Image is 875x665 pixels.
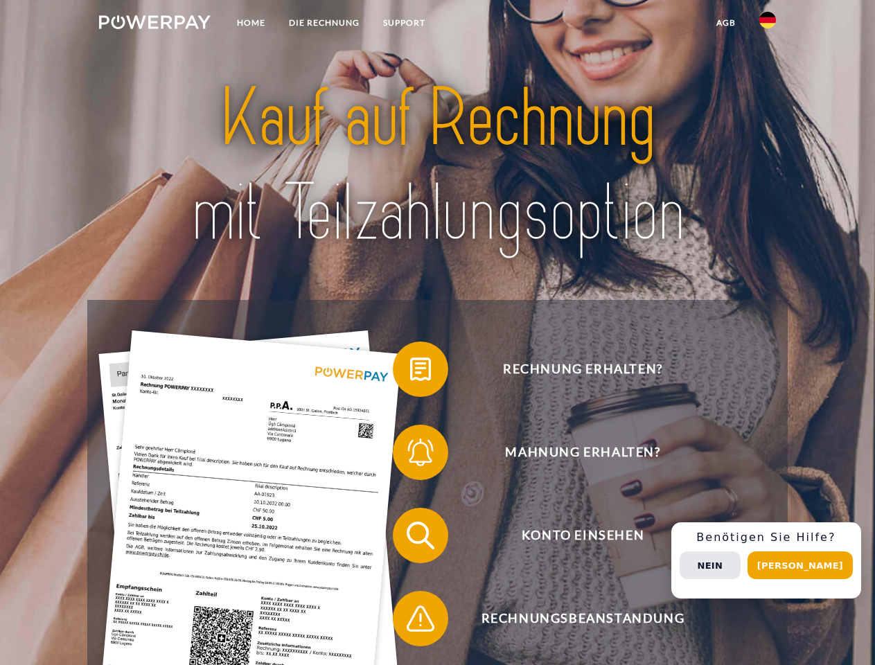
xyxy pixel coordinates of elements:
img: de [759,12,776,28]
img: title-powerpay_de.svg [132,66,743,265]
div: Schnellhilfe [671,522,861,598]
a: agb [705,10,748,35]
h3: Benötigen Sie Hilfe? [680,531,853,544]
button: [PERSON_NAME] [748,551,853,579]
a: SUPPORT [371,10,437,35]
button: Rechnungsbeanstandung [393,591,753,646]
img: qb_bell.svg [403,435,438,470]
a: Home [225,10,277,35]
button: Rechnung erhalten? [393,342,753,397]
span: Rechnung erhalten? [413,342,752,397]
button: Konto einsehen [393,508,753,563]
img: logo-powerpay-white.svg [99,15,211,29]
img: qb_warning.svg [403,601,438,636]
span: Konto einsehen [413,508,752,563]
img: qb_search.svg [403,518,438,553]
span: Mahnung erhalten? [413,425,752,480]
button: Nein [680,551,741,579]
button: Mahnung erhalten? [393,425,753,480]
img: qb_bill.svg [403,352,438,387]
a: DIE RECHNUNG [277,10,371,35]
span: Rechnungsbeanstandung [413,591,752,646]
